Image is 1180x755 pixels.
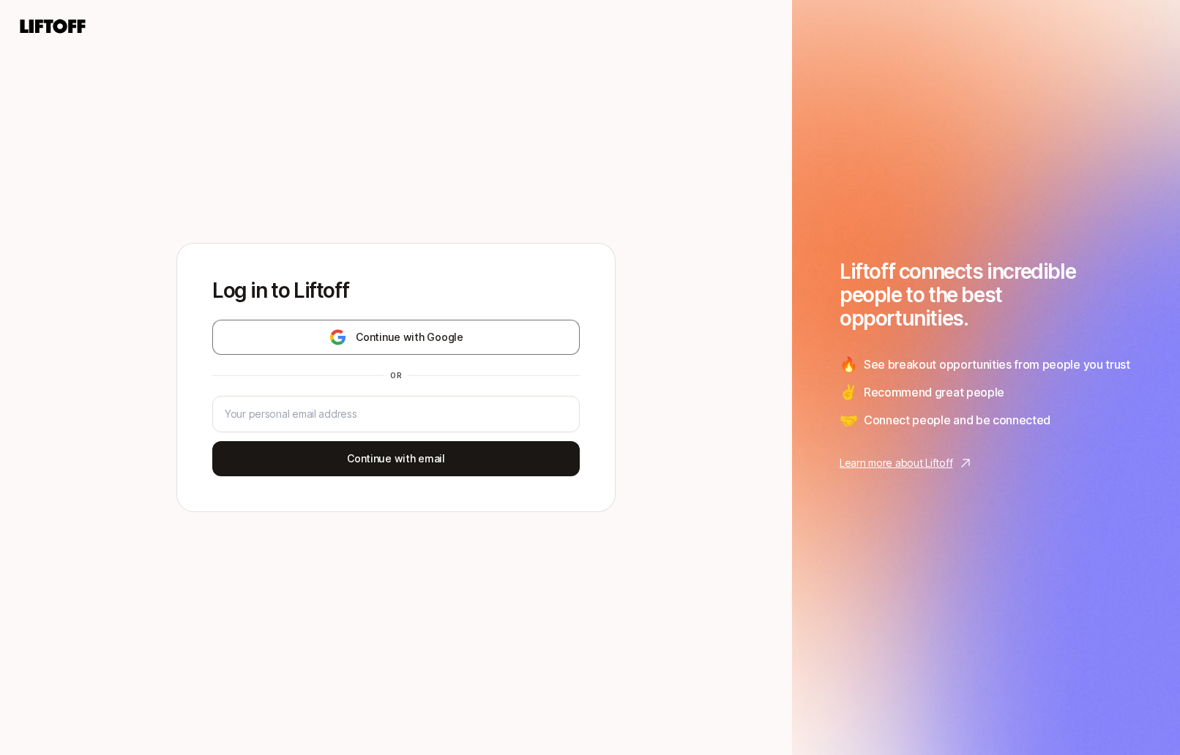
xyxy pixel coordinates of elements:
[864,355,1130,374] span: See breakout opportunities from people you trust
[864,383,1004,402] span: Recommend great people
[840,381,858,403] span: ✌️
[329,328,347,346] img: google-logo
[840,454,1132,472] a: Learn more about Liftoff
[840,409,858,431] span: 🤝
[840,353,858,375] span: 🔥
[384,369,408,381] div: or
[840,260,1132,330] h1: Liftoff connects incredible people to the best opportunities.
[212,441,580,476] button: Continue with email
[840,454,952,472] p: Learn more about Liftoff
[864,410,1050,429] span: Connect people and be connected
[212,279,580,302] p: Log in to Liftoff
[225,405,567,423] input: Your personal email address
[212,320,580,355] button: Continue with Google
